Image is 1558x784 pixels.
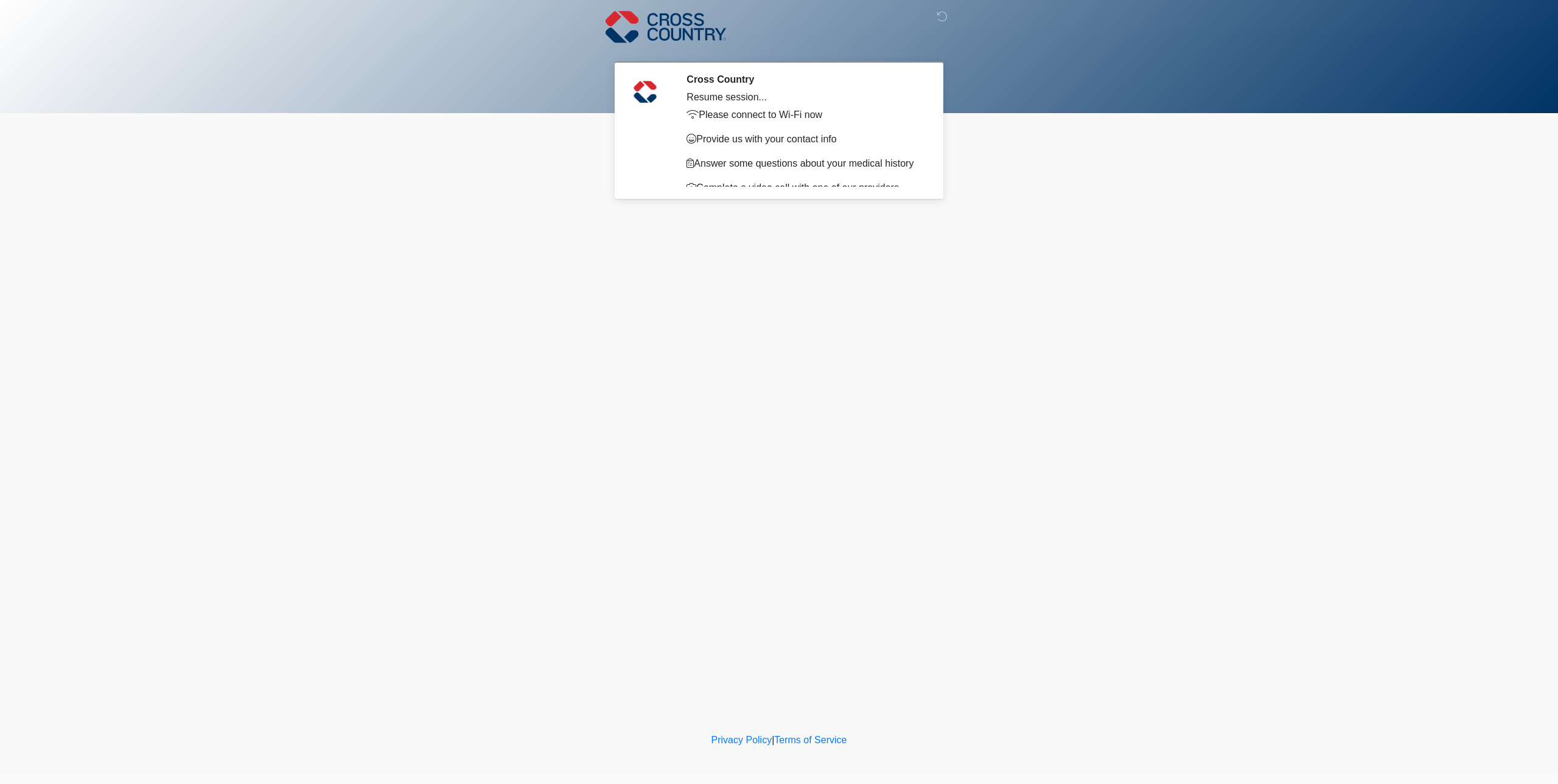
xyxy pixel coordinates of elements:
[686,90,922,105] div: Resume session...
[686,108,922,122] p: Please connect to Wi-Fi now
[686,156,922,171] p: Answer some questions about your medical history
[627,74,663,110] img: Agent Avatar
[686,181,922,195] p: Complete a video call with one of our providers
[606,9,726,44] img: Cross Country Logo
[774,735,847,745] a: Terms of Service
[686,74,922,85] h2: Cross Country
[686,132,922,147] p: Provide us with your contact info
[711,735,772,745] a: Privacy Policy
[772,735,774,745] a: |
